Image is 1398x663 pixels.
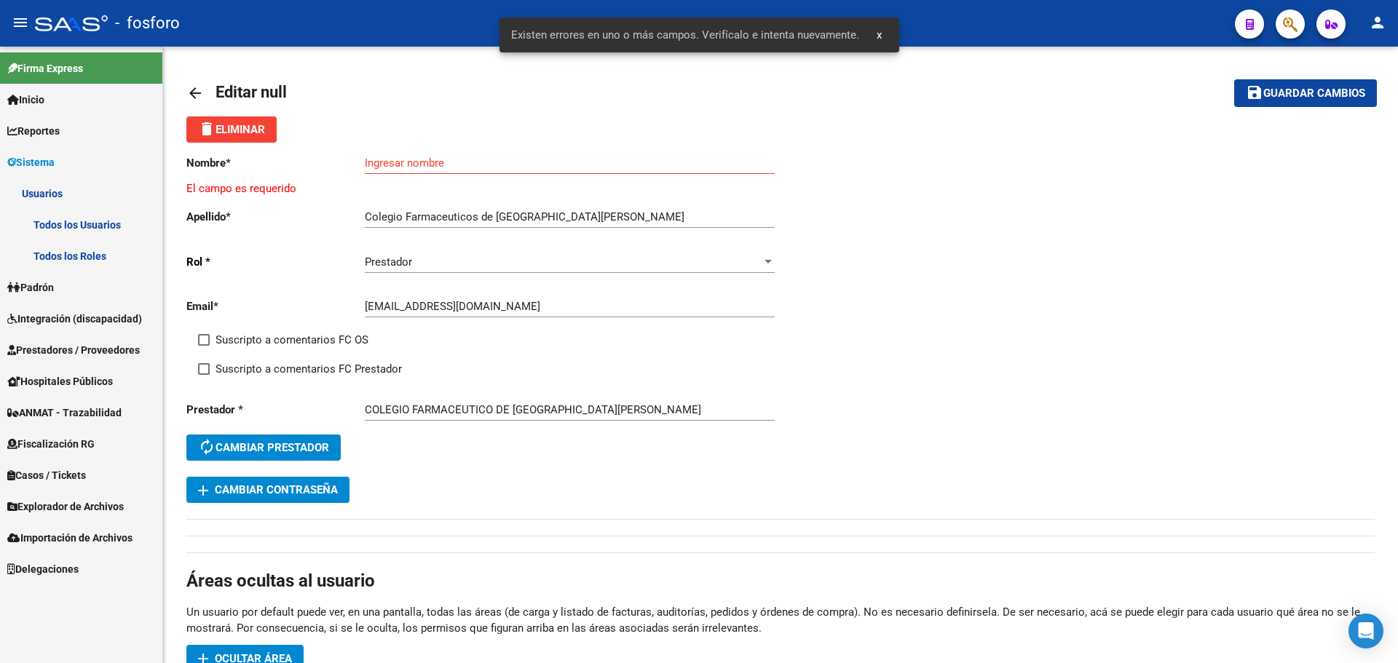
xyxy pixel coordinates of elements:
p: Un usuario por default puede ver, en una pantalla, todas las áreas (de carga y listado de factura... [186,604,1375,636]
span: Firma Express [7,60,83,76]
span: Suscripto a comentarios FC Prestador [216,360,402,378]
span: Editar null [216,83,287,101]
span: Existen errores en uno o más campos. Verifícalo e intenta nuevamente. [511,28,859,42]
span: Casos / Tickets [7,467,86,483]
mat-icon: delete [198,120,216,138]
span: Delegaciones [7,561,79,577]
span: Padrón [7,279,54,295]
button: Cambiar Contraseña [186,477,349,503]
button: Eliminar [186,116,277,143]
span: Fiscalización RG [7,436,95,452]
p: El campo es requerido [186,180,781,196]
span: Reportes [7,123,60,139]
p: Email [186,298,365,314]
span: Eliminar [198,123,265,136]
span: Cambiar prestador [198,441,329,454]
div: Open Intercom Messenger [1348,614,1383,648]
span: Guardar cambios [1263,87,1365,100]
mat-icon: menu [12,14,29,31]
mat-icon: save [1246,84,1263,101]
button: x [865,22,893,48]
p: Nombre [186,155,365,171]
mat-icon: autorenew [198,438,216,456]
mat-icon: add [194,482,212,499]
span: Cambiar Contraseña [198,483,338,496]
p: Rol * [186,254,365,270]
button: Guardar cambios [1234,79,1377,106]
span: Sistema [7,154,55,170]
span: Inicio [7,92,44,108]
p: Prestador * [186,402,365,418]
mat-icon: arrow_back [186,84,204,102]
span: ANMAT - Trazabilidad [7,405,122,421]
span: Suscripto a comentarios FC OS [216,331,368,349]
span: Hospitales Públicos [7,373,113,389]
span: Importación de Archivos [7,530,133,546]
mat-icon: person [1369,14,1386,31]
span: x [877,28,882,41]
span: - fosforo [115,7,180,39]
h1: Áreas ocultas al usuario [186,569,1375,592]
p: Apellido [186,209,365,225]
span: Integración (discapacidad) [7,311,142,327]
span: Prestador [365,255,412,269]
button: Cambiar prestador [186,434,341,461]
span: Explorador de Archivos [7,499,124,515]
span: Prestadores / Proveedores [7,342,140,358]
